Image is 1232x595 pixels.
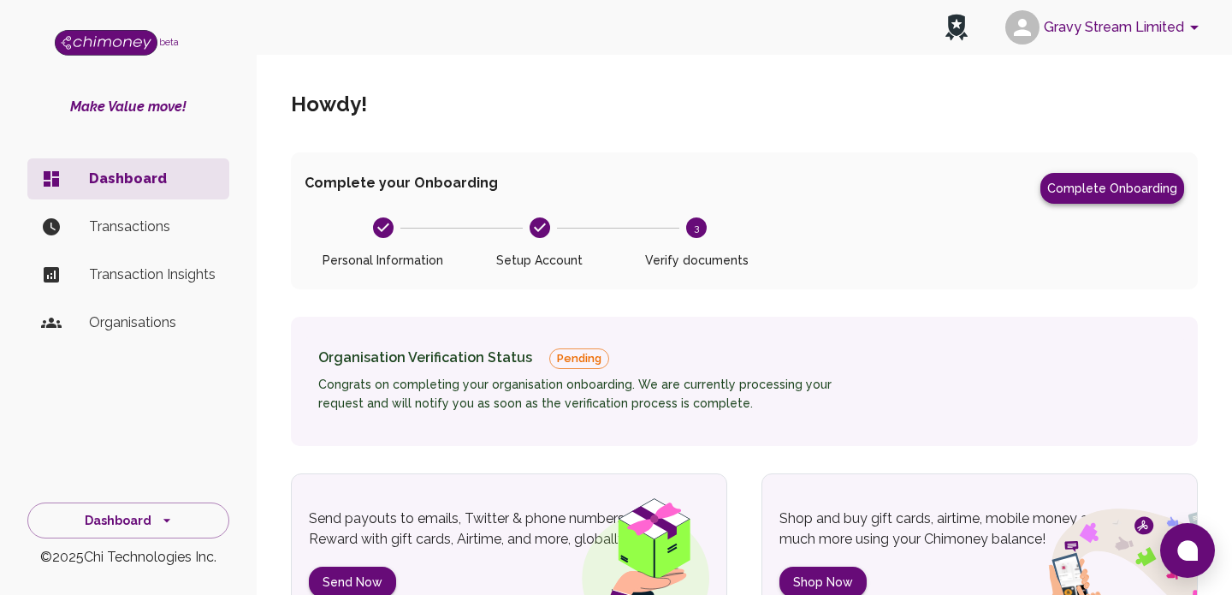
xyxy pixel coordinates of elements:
h5: Howdy ! [291,91,367,118]
p: Dashboard [89,169,216,189]
p: Transactions [89,217,216,237]
button: Complete Onboarding [1040,173,1184,204]
span: Complete your Onboarding [305,173,498,204]
text: 3 [694,222,699,234]
h6: Congrats on completing your organisation onboarding. We are currently processing your request and... [318,376,874,414]
div: Organisation Verification Status [318,348,874,369]
p: Organisations [89,312,216,333]
button: Dashboard [27,503,229,539]
button: Open chat window [1160,523,1215,578]
span: Verify documents [625,252,768,269]
img: Logo [55,30,157,56]
p: Shop and buy gift cards, airtime, mobile money and much more using your Chimoney balance! [779,509,1113,550]
span: beta [159,37,179,47]
span: Personal Information [311,252,454,269]
span: Pending [550,350,608,367]
p: Transaction Insights [89,265,216,285]
p: Send payouts to emails, Twitter & phone numbers. Reward with gift cards, Airtime, and more, globa... [309,509,643,550]
button: account of current user [998,5,1211,50]
span: Setup Account [468,252,611,269]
